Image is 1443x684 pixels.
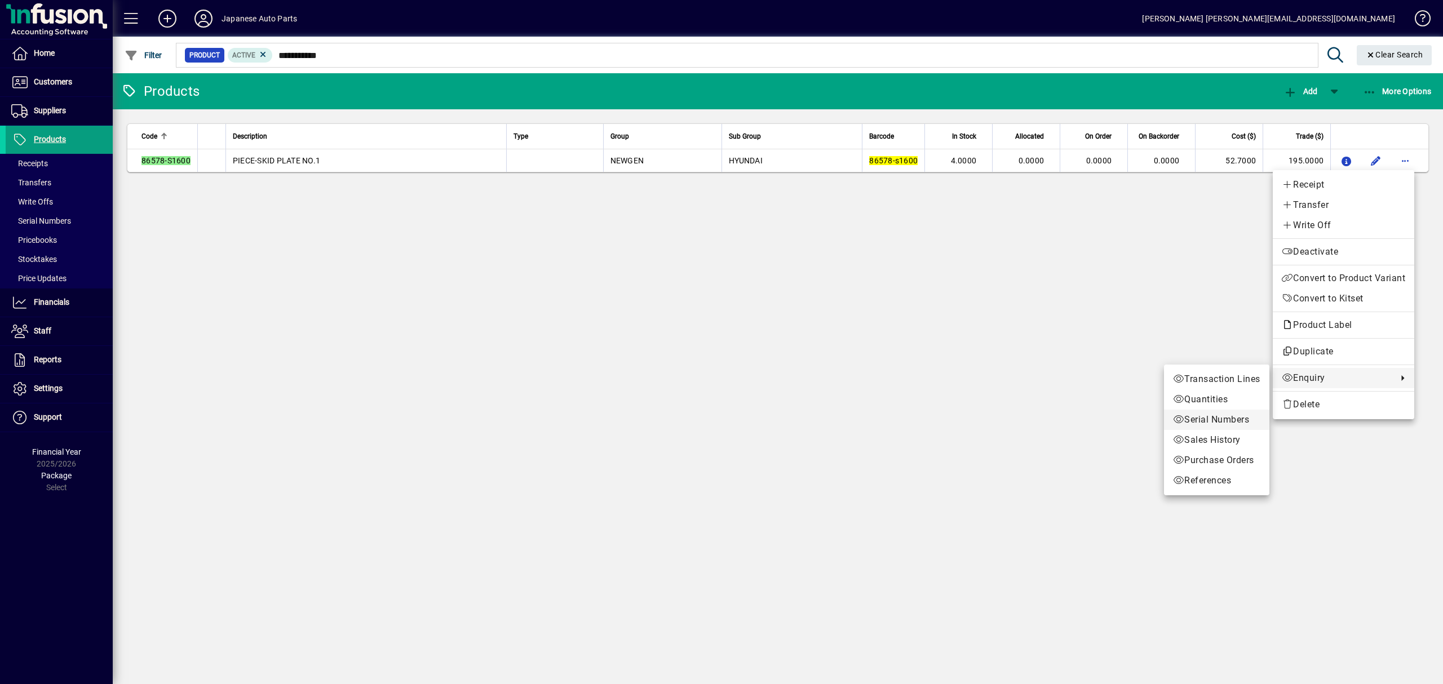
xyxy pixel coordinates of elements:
[1282,272,1405,285] span: Convert to Product Variant
[1282,198,1405,212] span: Transfer
[1173,474,1260,487] span: References
[1173,454,1260,467] span: Purchase Orders
[1282,245,1405,259] span: Deactivate
[1282,319,1358,330] span: Product Label
[1282,398,1405,411] span: Delete
[1282,219,1405,232] span: Write Off
[1173,393,1260,406] span: Quantities
[1282,371,1392,385] span: Enquiry
[1282,345,1405,358] span: Duplicate
[1282,178,1405,192] span: Receipt
[1273,242,1414,262] button: Deactivate product
[1173,433,1260,447] span: Sales History
[1282,292,1405,305] span: Convert to Kitset
[1173,413,1260,427] span: Serial Numbers
[1173,372,1260,386] span: Transaction Lines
